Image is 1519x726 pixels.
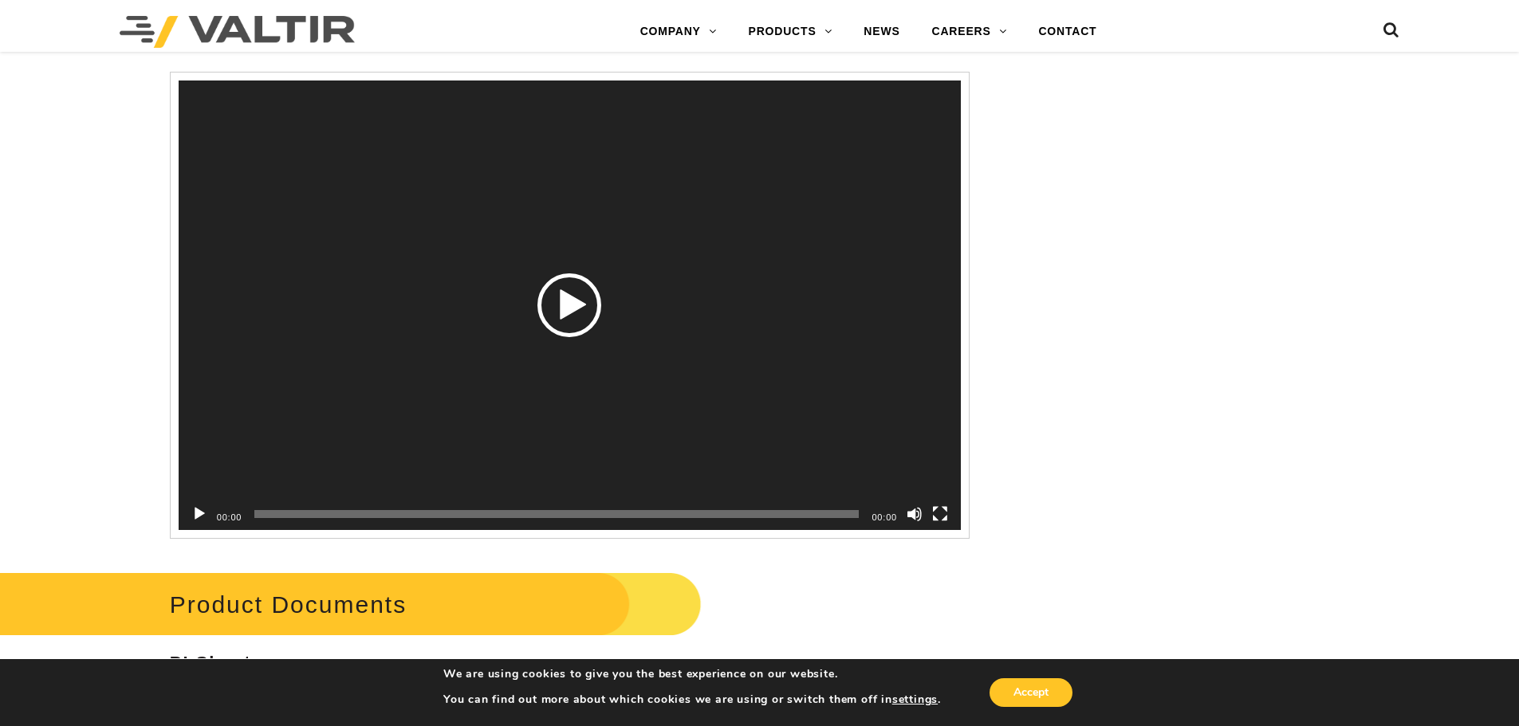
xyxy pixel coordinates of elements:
p: We are using cookies to give you the best experience on our website. [443,667,941,681]
div: Video Player [179,80,961,530]
strong: PI Sheet [170,653,252,673]
button: Mute [907,506,923,522]
button: Play [191,506,207,522]
span: 00:00 [872,512,897,522]
a: COMPANY [624,16,733,48]
button: Fullscreen [932,506,948,522]
span: 00:00 [217,512,242,522]
span: Time Slider [254,510,859,518]
button: Accept [990,678,1072,707]
button: settings [892,693,938,707]
img: Valtir [120,16,355,48]
a: PRODUCTS [733,16,848,48]
p: You can find out more about which cookies we are using or switch them off in . [443,693,941,707]
a: CONTACT [1022,16,1112,48]
div: Play [537,273,601,337]
a: NEWS [848,16,915,48]
a: CAREERS [916,16,1023,48]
